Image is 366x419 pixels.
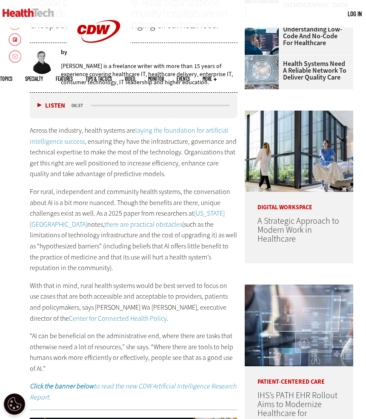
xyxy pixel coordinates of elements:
[67,56,131,65] a: CDW
[37,103,65,109] button: Listen
[245,60,348,81] a: Health Systems Need a Reliable Network To Deliver Quality Care
[203,76,217,81] span: More
[69,314,167,323] a: Center for Connected Health Policy
[25,76,43,81] span: Specialty
[30,126,228,146] a: laying the foundation for artificial intelligence success
[245,111,353,192] img: Health workers in a modern hospital
[348,10,362,17] a: Log in
[30,209,225,229] a: [US_STATE][GEOGRAPHIC_DATA]
[257,215,339,245] a: A Strategic Approach to Modern Work in Healthcare
[245,285,353,366] img: Electronic health records
[348,9,362,18] div: User menu
[30,280,237,324] p: With that in mind, rural health systems would be best served to focus on use cases that are both ...
[245,192,353,211] p: Digital Workspace
[30,186,237,274] p: For rural, independent and community health systems, the conversation about AI is a bit more nuan...
[148,76,164,81] a: MonITor
[56,76,73,81] a: Features
[245,55,279,89] img: Healthcare networking
[104,220,182,229] a: there are practical obstacles
[3,9,54,17] img: Home
[4,393,25,415] div: Cookie Settings
[30,125,237,180] p: Across the industry, health systems are , ensuring they have the infrastructure, governance and t...
[177,76,190,81] a: Events
[30,93,237,118] div: media player
[125,76,135,81] a: Video
[86,76,112,81] a: Tips & Tactics
[70,102,89,109] div: duration
[4,393,25,415] button: Open Preferences
[30,331,237,374] p: “AI can be beneficial on the administrative end, where there are tasks that otherwise need a lot ...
